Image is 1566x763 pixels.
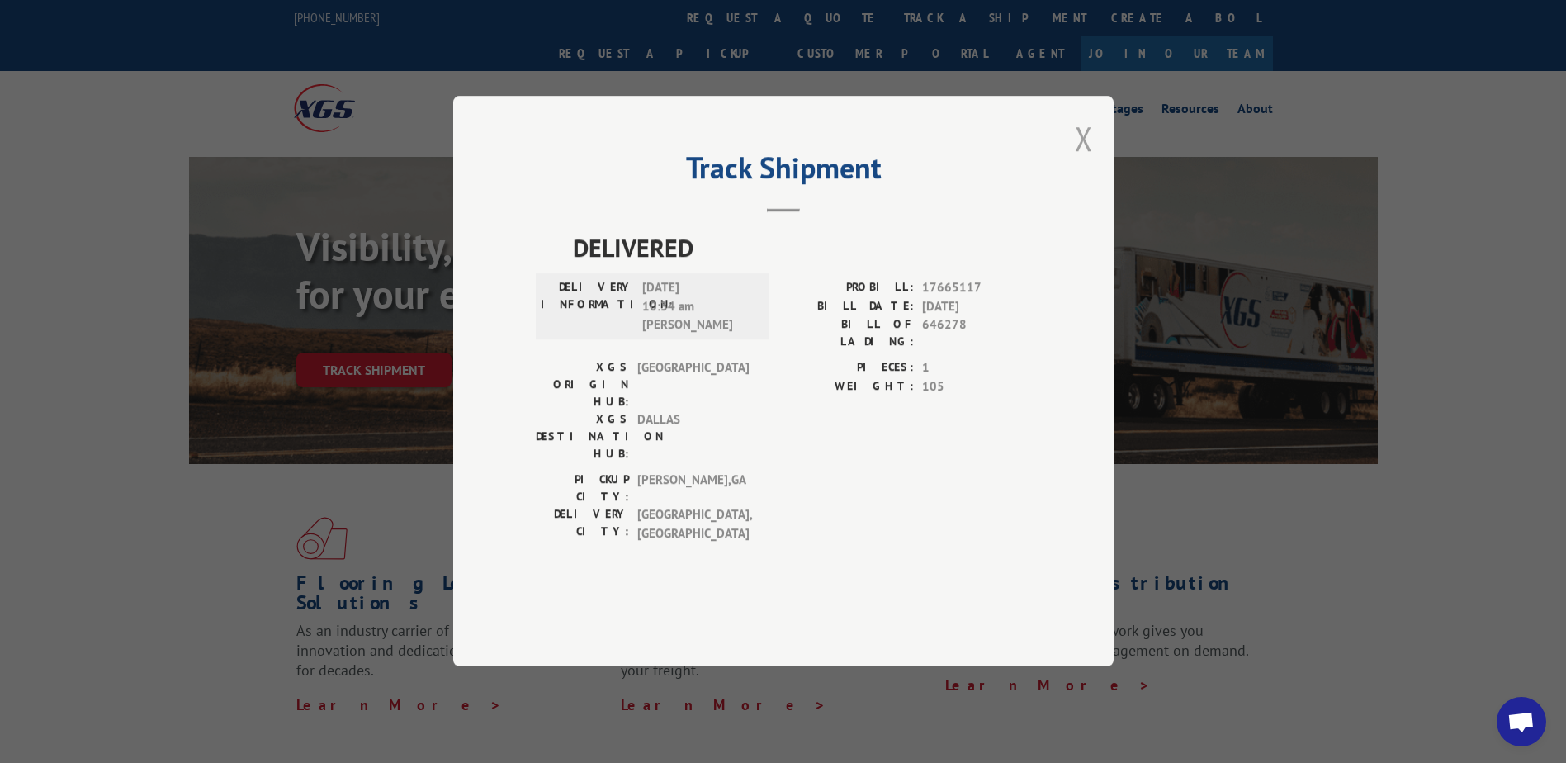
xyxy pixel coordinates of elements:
button: Close modal [1075,116,1093,160]
span: 17665117 [922,279,1031,298]
label: DELIVERY CITY: [536,506,629,543]
span: [DATE] [922,297,1031,316]
label: WEIGHT: [783,377,914,396]
label: PROBILL: [783,279,914,298]
span: [GEOGRAPHIC_DATA] , [GEOGRAPHIC_DATA] [637,506,749,543]
span: 646278 [922,316,1031,351]
span: DALLAS [637,411,749,463]
label: XGS DESTINATION HUB: [536,411,629,463]
span: [PERSON_NAME] , GA [637,472,749,506]
label: XGS ORIGIN HUB: [536,359,629,411]
label: PICKUP CITY: [536,472,629,506]
div: Open chat [1497,697,1546,746]
label: BILL DATE: [783,297,914,316]
span: 105 [922,377,1031,396]
label: PIECES: [783,359,914,378]
span: [DATE] 10:34 am [PERSON_NAME] [642,279,754,335]
label: DELIVERY INFORMATION: [541,279,634,335]
h2: Track Shipment [536,156,1031,187]
span: DELIVERED [573,230,1031,267]
span: 1 [922,359,1031,378]
span: [GEOGRAPHIC_DATA] [637,359,749,411]
label: BILL OF LADING: [783,316,914,351]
